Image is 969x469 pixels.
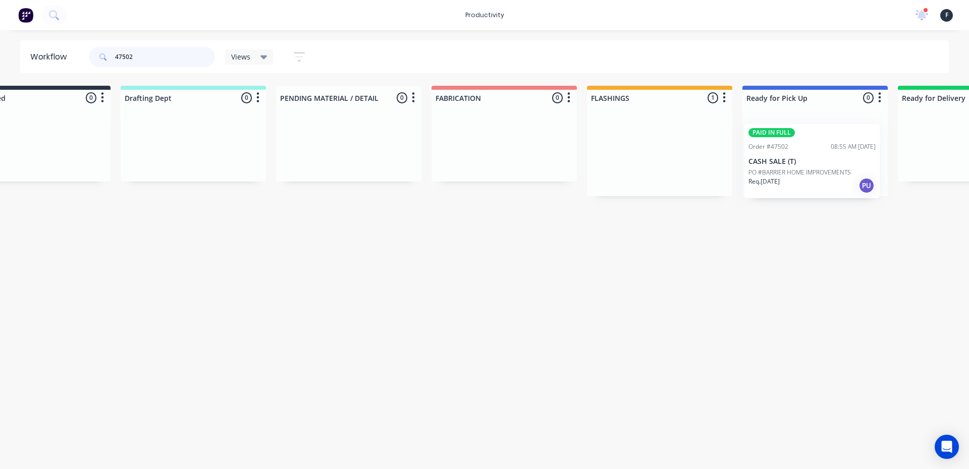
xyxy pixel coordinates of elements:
span: Views [231,51,250,62]
span: F [945,11,948,20]
div: Open Intercom Messenger [935,435,959,459]
img: Factory [18,8,33,23]
input: Search for orders... [115,47,215,67]
div: productivity [460,8,509,23]
div: Workflow [30,51,72,63]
